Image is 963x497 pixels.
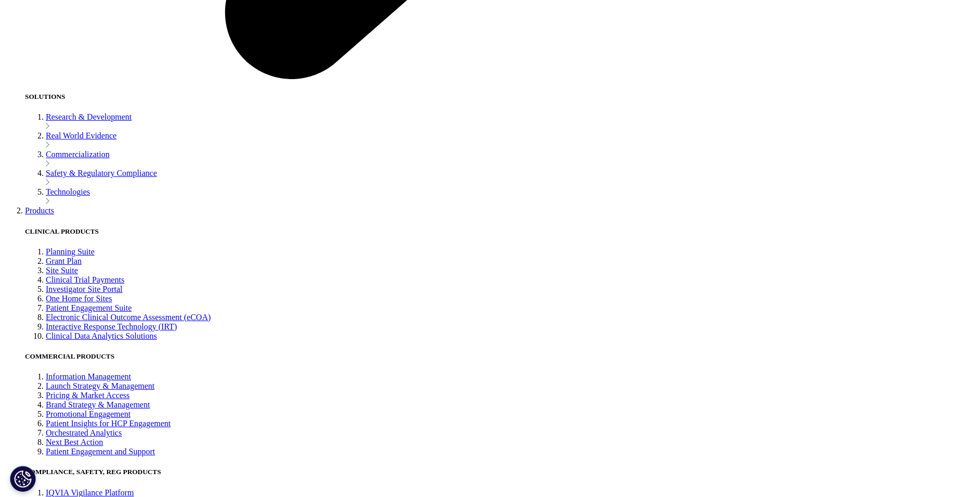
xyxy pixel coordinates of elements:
[25,227,959,236] h5: CLINICAL PRODUCTS
[46,332,157,340] a: Clinical Data Analytics Solutions
[46,303,132,312] a: Patient Engagement Suite
[46,131,116,140] a: Real World Evidence
[46,285,123,294] a: Investigator Site Portal
[46,112,132,121] a: Research & Development
[25,352,959,361] h5: COMMERCIAL PRODUCTS
[46,488,134,497] a: IQVIA Vigilance Platform
[46,447,155,456] a: Patient Engagement and Support
[46,410,131,418] a: Promotional Engagement
[46,294,112,303] a: One Home for Sites
[25,206,54,215] a: Products
[46,372,131,381] a: Information Management
[46,169,157,177] a: Safety & Regulatory Compliance
[46,257,82,265] a: Grant Plan
[46,381,154,390] a: Launch Strategy & Management
[46,247,95,256] a: Planning Suite
[25,468,959,476] h5: COMPLIANCE, SAFETY, REG PRODUCTS
[46,428,122,437] a: Orchestrated Analytics
[46,391,129,400] a: Pricing & Market Access
[46,187,90,196] a: Technologies
[46,419,171,428] a: Patient Insights for HCP Engagement​
[46,438,103,447] a: Next Best Action
[46,150,110,159] a: Commercialization
[46,266,78,275] a: Site Suite
[46,313,211,322] a: Electronic Clinical Outcome Assessment (eCOA)
[46,322,177,331] a: Interactive Response Technology (IRT)
[46,400,150,409] a: Brand Strategy & Management
[46,275,124,284] a: Clinical Trial Payments
[25,93,959,101] h5: SOLUTIONS
[10,466,36,492] button: Cookie-Einstellungen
